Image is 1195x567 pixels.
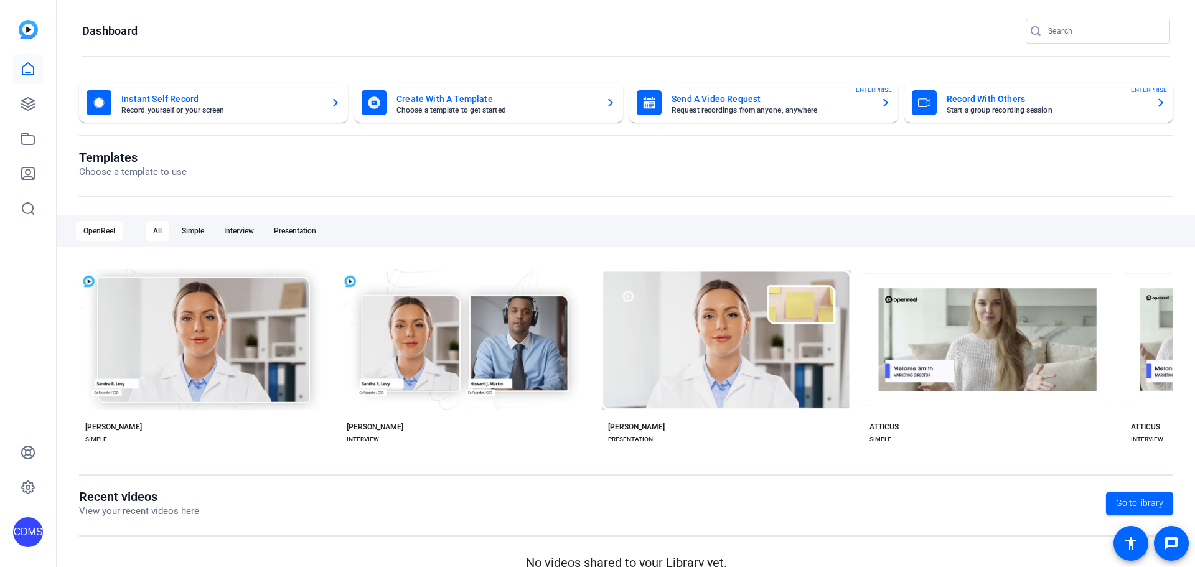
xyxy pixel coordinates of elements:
button: Instant Self RecordRecord yourself or your screen [79,83,348,123]
span: ENTERPRISE [1131,85,1167,95]
mat-icon: message [1164,536,1179,551]
mat-card-title: Send A Video Request [672,91,871,106]
button: Record With OthersStart a group recording sessionENTERPRISE [904,83,1173,123]
div: OpenReel [76,221,123,241]
mat-card-title: Record With Others [947,91,1146,106]
mat-card-subtitle: Choose a template to get started [396,106,596,114]
mat-card-title: Instant Self Record [121,91,321,106]
div: Interview [217,221,261,241]
div: INTERVIEW [1131,434,1163,444]
div: [PERSON_NAME] [608,422,665,432]
input: Search [1048,24,1160,39]
p: View your recent videos here [79,504,199,518]
div: All [146,221,169,241]
h1: Dashboard [82,24,138,39]
p: Choose a template to use [79,165,187,179]
mat-card-title: Create With A Template [396,91,596,106]
mat-icon: accessibility [1123,536,1138,551]
mat-card-subtitle: Record yourself or your screen [121,106,321,114]
div: CDMS [13,517,43,547]
div: [PERSON_NAME] [347,422,403,432]
h1: Templates [79,150,187,165]
div: Presentation [266,221,324,241]
div: Simple [174,221,212,241]
mat-card-subtitle: Request recordings from anyone, anywhere [672,106,871,114]
h1: Recent videos [79,489,199,504]
div: ATTICUS [869,422,899,432]
button: Send A Video RequestRequest recordings from anyone, anywhereENTERPRISE [629,83,898,123]
div: PRESENTATION [608,434,653,444]
div: ATTICUS [1131,422,1160,432]
div: INTERVIEW [347,434,379,444]
a: Go to library [1106,492,1173,515]
div: [PERSON_NAME] [85,422,142,432]
span: Go to library [1116,497,1163,510]
div: SIMPLE [869,434,891,444]
span: ENTERPRISE [856,85,892,95]
div: SIMPLE [85,434,107,444]
img: blue-gradient.svg [19,20,38,39]
button: Create With A TemplateChoose a template to get started [354,83,623,123]
mat-card-subtitle: Start a group recording session [947,106,1146,114]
